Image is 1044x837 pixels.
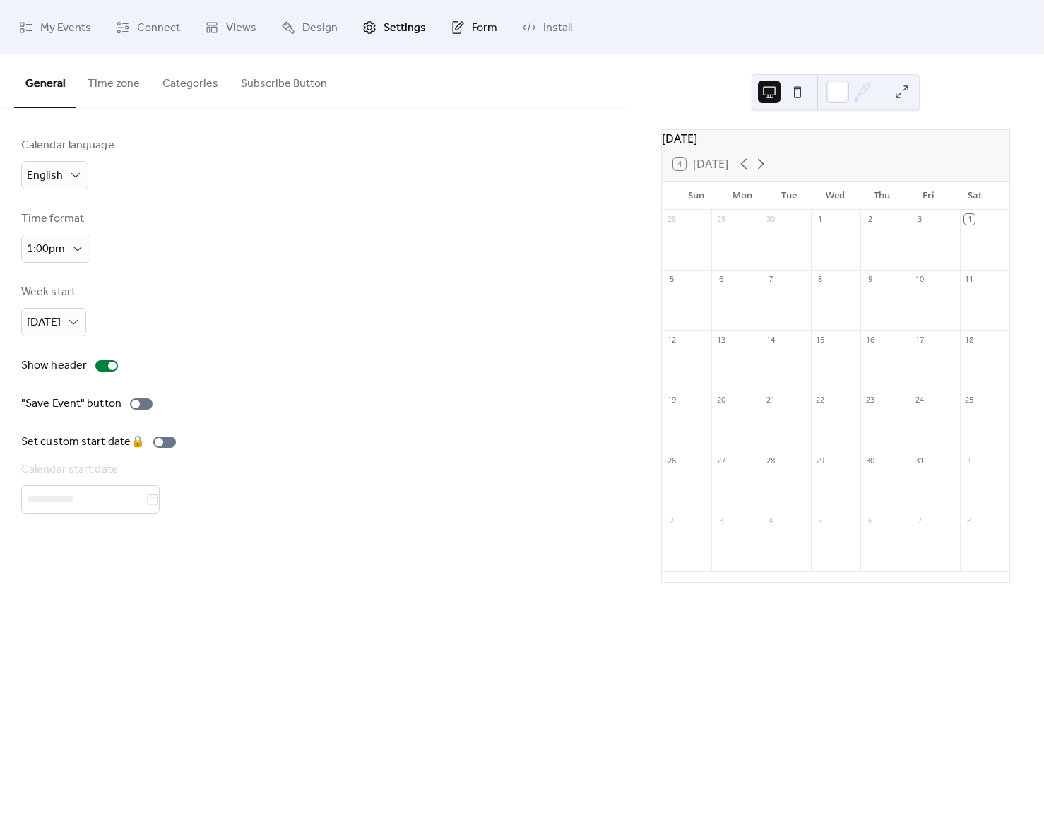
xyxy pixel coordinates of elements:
div: 7 [914,515,925,526]
div: 4 [765,515,776,526]
div: 26 [666,455,677,465]
div: 6 [865,515,875,526]
div: 1 [964,455,975,465]
span: Views [226,17,256,39]
div: 3 [716,515,726,526]
div: Tue [766,182,812,210]
span: Form [472,17,497,39]
div: 29 [716,214,726,225]
a: Design [271,6,348,49]
div: Sun [673,182,720,210]
span: English [27,165,63,186]
a: Views [194,6,267,49]
div: 25 [964,395,975,405]
span: [DATE] [27,311,61,333]
div: 9 [865,274,875,285]
span: My Events [40,17,91,39]
div: 15 [815,334,826,345]
div: 1 [815,214,826,225]
div: 12 [666,334,677,345]
div: 30 [865,455,875,465]
span: 1:00pm [27,238,65,260]
span: Install [543,17,572,39]
div: [DATE] [662,130,1009,147]
div: Time format [21,210,88,227]
a: Install [511,6,583,49]
div: 23 [865,395,875,405]
a: My Events [8,6,102,49]
div: 2 [865,214,875,225]
div: Wed [812,182,859,210]
button: General [14,54,76,108]
div: 24 [914,395,925,405]
a: Settings [352,6,437,49]
div: 20 [716,395,726,405]
span: Design [302,17,338,39]
div: Week start [21,284,83,301]
div: 2 [666,515,677,526]
div: 21 [765,395,776,405]
div: 4 [964,214,975,225]
div: 27 [716,455,726,465]
div: 5 [815,515,826,526]
div: 18 [964,334,975,345]
div: Mon [720,182,766,210]
div: 3 [914,214,925,225]
button: Time zone [76,54,151,107]
div: 28 [666,214,677,225]
button: Subscribe Button [230,54,338,107]
div: 6 [716,274,726,285]
div: 14 [765,334,776,345]
div: 5 [666,274,677,285]
div: 11 [964,274,975,285]
div: 7 [765,274,776,285]
div: 28 [765,455,776,465]
div: 13 [716,334,726,345]
div: 16 [865,334,875,345]
div: 8 [815,274,826,285]
a: Form [440,6,508,49]
span: Settings [384,17,426,39]
div: 10 [914,274,925,285]
div: Show header [21,357,87,374]
div: 31 [914,455,925,465]
button: Categories [151,54,230,107]
div: Calendar language [21,137,114,154]
span: Connect [137,17,180,39]
div: Thu [859,182,906,210]
div: 30 [765,214,776,225]
div: Fri [906,182,952,210]
a: Connect [105,6,191,49]
div: 19 [666,395,677,405]
div: 29 [815,455,826,465]
div: 17 [914,334,925,345]
div: 22 [815,395,826,405]
div: "Save Event" button [21,396,121,412]
div: 8 [964,515,975,526]
div: Sat [951,182,998,210]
